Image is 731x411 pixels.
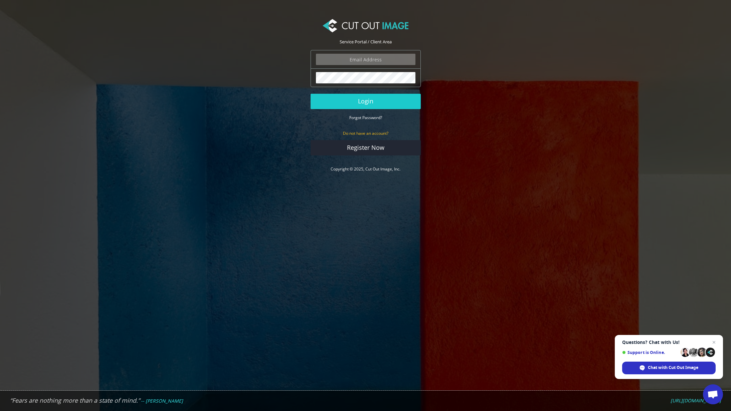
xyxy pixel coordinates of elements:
a: [URL][DOMAIN_NAME] [671,398,721,404]
span: Service Portal / Client Area [340,39,392,45]
span: Chat with Cut Out Image [648,365,698,371]
a: Copyright © 2025, Cut Out Image, Inc. [331,166,400,172]
img: Cut Out Image [323,19,408,32]
div: Open chat [703,384,723,404]
em: -- [PERSON_NAME] [141,398,183,404]
small: Do not have an account? [343,130,388,136]
button: Login [311,94,421,109]
small: Forgot Password? [349,115,382,120]
em: “Fears are nothing more than a state of mind.” [10,396,140,404]
input: Email Address [316,54,415,65]
span: Close chat [710,338,718,346]
a: Register Now [311,140,421,155]
a: Forgot Password? [349,114,382,120]
div: Chat with Cut Out Image [622,362,716,374]
span: Questions? Chat with Us! [622,340,716,345]
span: Support is Online. [622,350,678,355]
